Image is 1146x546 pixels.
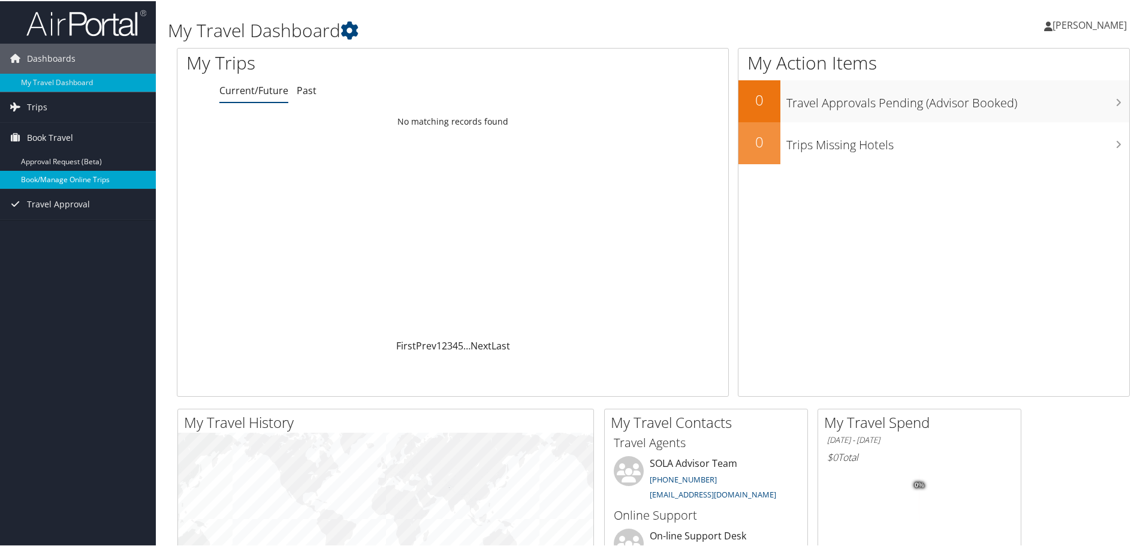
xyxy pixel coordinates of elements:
[297,83,316,96] a: Past
[611,411,807,432] h2: My Travel Contacts
[436,338,442,351] a: 1
[186,49,490,74] h1: My Trips
[177,110,728,131] td: No matching records found
[26,8,146,36] img: airportal-logo.png
[184,411,593,432] h2: My Travel History
[824,411,1021,432] h2: My Travel Spend
[1052,17,1127,31] span: [PERSON_NAME]
[471,338,491,351] a: Next
[463,338,471,351] span: …
[650,473,717,484] a: [PHONE_NUMBER]
[219,83,288,96] a: Current/Future
[442,338,447,351] a: 2
[491,338,510,351] a: Last
[915,481,924,488] tspan: 0%
[650,488,776,499] a: [EMAIL_ADDRESS][DOMAIN_NAME]
[447,338,453,351] a: 3
[827,433,1012,445] h6: [DATE] - [DATE]
[738,49,1129,74] h1: My Action Items
[738,121,1129,163] a: 0Trips Missing Hotels
[416,338,436,351] a: Prev
[27,188,90,218] span: Travel Approval
[608,455,804,504] li: SOLA Advisor Team
[738,131,780,151] h2: 0
[453,338,458,351] a: 4
[27,91,47,121] span: Trips
[396,338,416,351] a: First
[27,43,76,73] span: Dashboards
[168,17,815,42] h1: My Travel Dashboard
[738,79,1129,121] a: 0Travel Approvals Pending (Advisor Booked)
[458,338,463,351] a: 5
[27,122,73,152] span: Book Travel
[786,88,1129,110] h3: Travel Approvals Pending (Advisor Booked)
[786,129,1129,152] h3: Trips Missing Hotels
[738,89,780,109] h2: 0
[1044,6,1139,42] a: [PERSON_NAME]
[614,506,798,523] h3: Online Support
[827,450,1012,463] h6: Total
[827,450,838,463] span: $0
[614,433,798,450] h3: Travel Agents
